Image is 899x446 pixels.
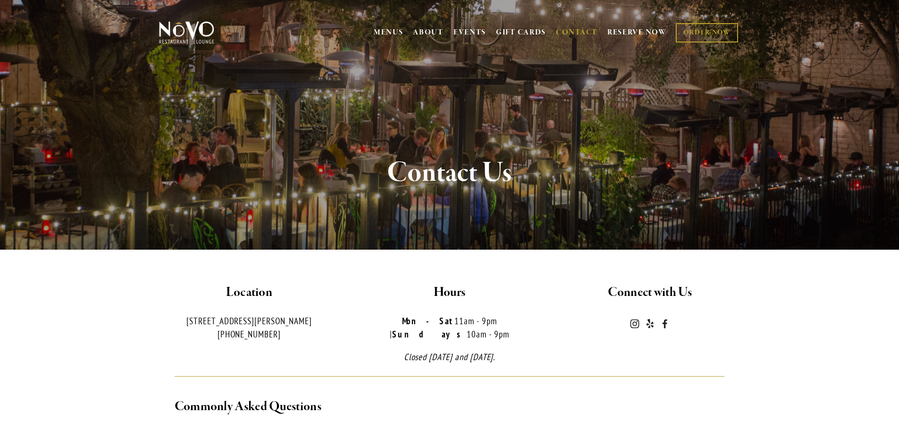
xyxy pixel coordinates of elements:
h2: Commonly Asked Questions [175,397,725,417]
em: Closed [DATE] and [DATE]. [404,351,496,362]
a: Novo Restaurant and Lounge [660,319,670,328]
strong: Contact Us [387,155,513,191]
a: Instagram [630,319,639,328]
a: MENUS [374,28,403,37]
p: [STREET_ADDRESS][PERSON_NAME] [PHONE_NUMBER] [157,314,342,341]
a: ORDER NOW [676,23,738,42]
a: ABOUT [413,28,444,37]
a: RESERVE NOW [607,24,667,42]
a: GIFT CARDS [496,24,546,42]
a: CONTACT [556,24,597,42]
h2: Location [157,283,342,303]
p: 11am - 9pm | 10am - 9pm [357,314,542,341]
a: EVENTS [454,28,486,37]
img: Novo Restaurant &amp; Lounge [157,21,216,44]
a: Yelp [645,319,655,328]
strong: Mon-Sat [402,315,454,327]
h2: Hours [357,283,542,303]
h2: Connect with Us [558,283,742,303]
strong: Sundays [392,328,467,340]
